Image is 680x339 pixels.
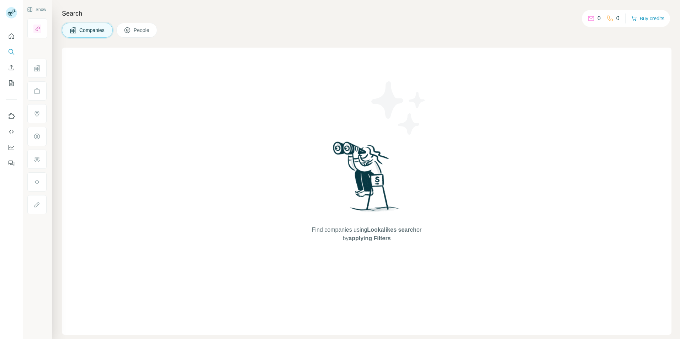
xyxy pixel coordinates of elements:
[6,61,17,74] button: Enrich CSV
[22,4,51,15] button: Show
[310,226,424,243] span: Find companies using or by
[6,141,17,154] button: Dashboard
[6,125,17,138] button: Use Surfe API
[6,77,17,90] button: My lists
[6,45,17,58] button: Search
[631,14,664,23] button: Buy credits
[6,110,17,123] button: Use Surfe on LinkedIn
[6,157,17,169] button: Feedback
[597,14,601,23] p: 0
[62,9,671,18] h4: Search
[367,227,416,233] span: Lookalikes search
[330,140,404,219] img: Surfe Illustration - Woman searching with binoculars
[349,235,391,241] span: applying Filters
[616,14,620,23] p: 0
[6,30,17,43] button: Quick start
[79,27,105,34] span: Companies
[134,27,150,34] span: People
[367,76,431,140] img: Surfe Illustration - Stars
